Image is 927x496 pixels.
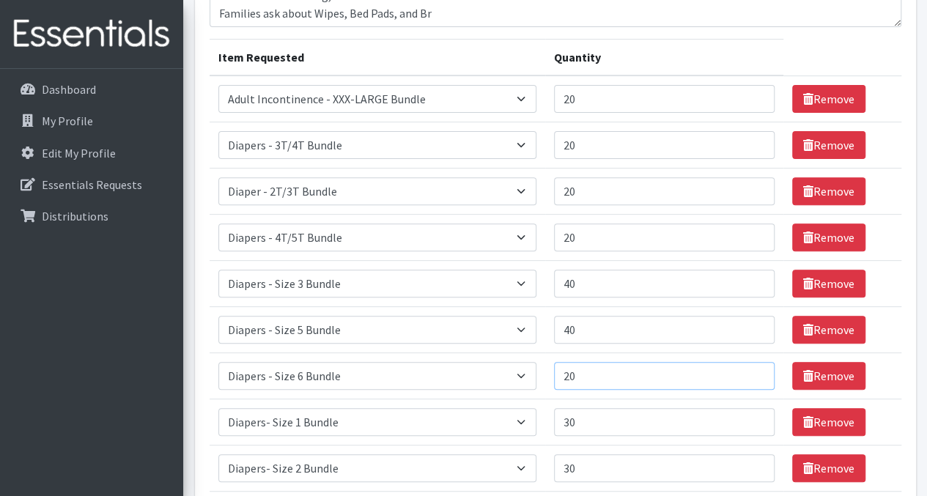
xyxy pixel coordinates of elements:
a: Remove [792,408,865,436]
th: Quantity [545,40,783,76]
a: Remove [792,85,865,113]
a: My Profile [6,106,177,136]
a: Remove [792,270,865,297]
img: HumanEssentials [6,10,177,59]
a: Remove [792,316,865,344]
p: Dashboard [42,82,96,97]
a: Edit My Profile [6,138,177,168]
p: My Profile [42,114,93,128]
a: Remove [792,131,865,159]
p: Distributions [42,209,108,223]
a: Dashboard [6,75,177,104]
a: Remove [792,223,865,251]
a: Essentials Requests [6,170,177,199]
a: Remove [792,177,865,205]
p: Edit My Profile [42,146,116,160]
a: Remove [792,454,865,482]
p: Essentials Requests [42,177,142,192]
a: Remove [792,362,865,390]
a: Distributions [6,201,177,231]
th: Item Requested [210,40,545,76]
